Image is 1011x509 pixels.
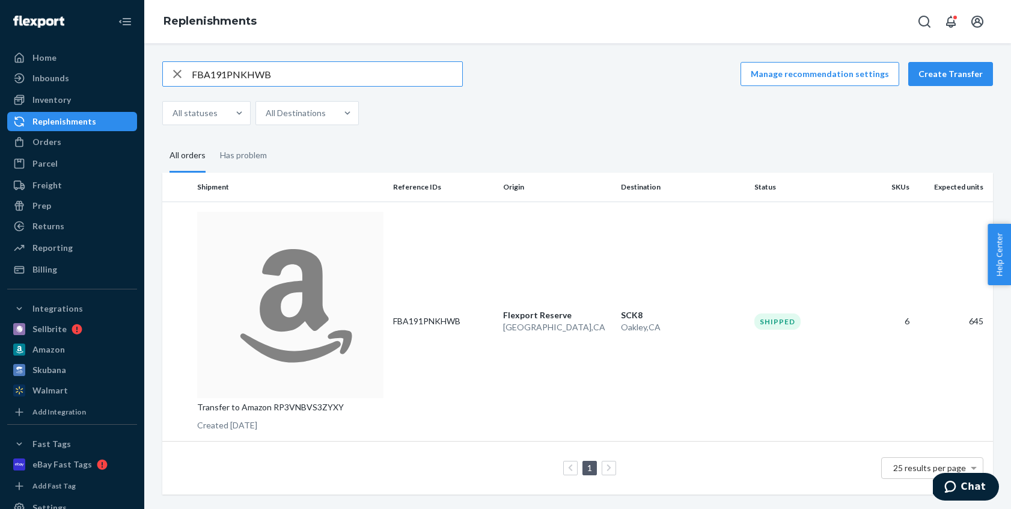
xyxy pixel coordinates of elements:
[388,202,498,441] td: FBA191PNKHWB
[893,463,966,473] span: 25 results per page
[7,112,137,131] a: Replenishments
[192,173,388,202] th: Shipment
[220,140,267,171] div: Has problem
[860,173,914,202] th: SKUs
[585,463,594,473] a: Page 1 is your current page
[32,407,86,417] div: Add Integration
[860,202,914,441] td: 6
[7,260,137,279] a: Billing
[750,173,860,202] th: Status
[933,473,999,503] iframe: Opens a widget where you can chat to one of our agents
[7,48,137,67] a: Home
[32,200,51,212] div: Prep
[173,107,218,119] div: All statuses
[616,173,750,202] th: Destination
[32,264,57,276] div: Billing
[218,107,219,119] input: All statuses
[7,479,137,493] a: Add Fast Tag
[7,132,137,152] a: Orders
[7,319,137,339] a: Sellbrite
[988,224,1011,285] button: Help Center
[7,381,137,400] a: Walmart
[32,323,67,335] div: Sellbrite
[154,4,266,39] ol: breadcrumbs
[7,360,137,380] a: Skubana
[7,217,137,236] a: Returns
[32,72,69,84] div: Inbounds
[754,313,801,330] div: Shipped
[170,140,206,173] div: All orders
[32,136,61,148] div: Orders
[503,321,611,333] p: [GEOGRAPHIC_DATA] , CA
[7,434,137,454] button: Fast Tags
[908,62,993,86] button: Create Transfer
[32,242,73,254] div: Reporting
[32,158,58,170] div: Parcel
[326,107,327,119] input: All Destinations
[741,62,899,86] button: Manage recommendation settings
[32,384,68,396] div: Walmart
[388,173,498,202] th: Reference IDs
[7,69,137,88] a: Inbounds
[266,107,326,119] div: All Destinations
[7,340,137,359] a: Amazon
[32,220,64,232] div: Returns
[498,173,616,202] th: Origin
[32,303,83,315] div: Integrations
[13,16,64,28] img: Flexport logo
[7,90,137,110] a: Inventory
[7,154,137,173] a: Parcel
[7,196,137,215] a: Prep
[914,173,993,202] th: Expected units
[7,238,137,258] a: Reporting
[7,299,137,318] button: Integrations
[32,52,57,64] div: Home
[192,62,462,86] input: Search Transfers
[7,176,137,195] a: Freight
[163,14,257,28] a: Replenishments
[32,116,96,128] div: Replenishments
[621,309,745,321] p: SCK8
[32,94,71,106] div: Inventory
[32,344,65,356] div: Amazon
[32,458,92,470] div: eBay Fast Tags
[32,438,71,450] div: Fast Tags
[113,10,137,34] button: Close Navigation
[914,202,993,441] td: 645
[32,179,62,191] div: Freight
[912,10,936,34] button: Open Search Box
[197,419,383,431] p: Created [DATE]
[7,405,137,419] a: Add Integration
[32,481,76,491] div: Add Fast Tag
[621,321,745,333] p: Oakley , CA
[7,455,137,474] a: eBay Fast Tags
[939,10,963,34] button: Open notifications
[32,364,66,376] div: Skubana
[197,401,383,413] p: Transfer to Amazon RP3VNBVS3ZYXY
[965,10,989,34] button: Open account menu
[503,309,611,321] p: Flexport Reserve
